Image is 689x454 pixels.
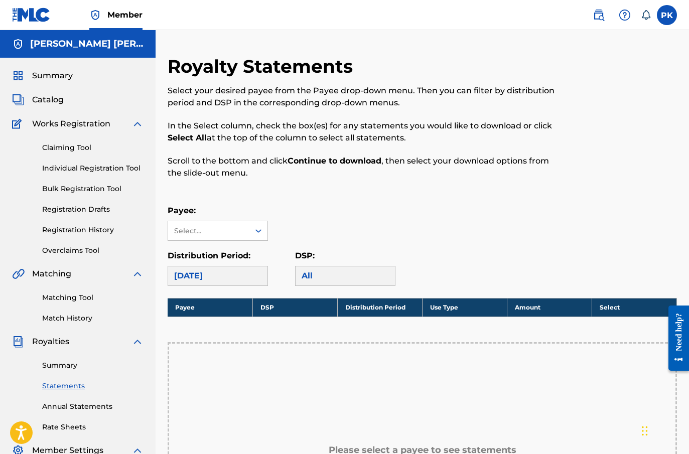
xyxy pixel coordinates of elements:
[592,298,676,317] th: Select
[168,251,250,260] label: Distribution Period:
[12,38,24,50] img: Accounts
[32,70,73,82] span: Summary
[657,5,677,25] div: User Menu
[89,9,101,21] img: Top Rightsholder
[12,118,25,130] img: Works Registration
[42,163,144,174] a: Individual Registration Tool
[422,298,507,317] th: Use Type
[12,8,51,22] img: MLC Logo
[30,38,144,50] h5: Paul Hervé Konaté
[174,226,242,236] div: Select...
[131,336,144,348] img: expand
[288,156,381,166] strong: Continue to download
[507,298,592,317] th: Amount
[12,94,24,106] img: Catalog
[12,268,25,280] img: Matching
[168,298,252,317] th: Payee
[42,184,144,194] a: Bulk Registration Tool
[32,268,71,280] span: Matching
[42,401,144,412] a: Annual Statements
[42,245,144,256] a: Overclaims Tool
[168,55,358,78] h2: Royalty Statements
[337,298,422,317] th: Distribution Period
[641,10,651,20] div: Notifications
[589,5,609,25] a: Public Search
[42,204,144,215] a: Registration Drafts
[32,94,64,106] span: Catalog
[42,225,144,235] a: Registration History
[12,70,24,82] img: Summary
[168,133,207,142] strong: Select All
[42,142,144,153] a: Claiming Tool
[168,85,560,109] p: Select your desired payee from the Payee drop-down menu. Then you can filter by distribution peri...
[593,9,605,21] img: search
[42,422,144,432] a: Rate Sheets
[168,120,560,144] p: In the Select column, check the box(es) for any statements you would like to download or click at...
[295,251,315,260] label: DSP:
[12,94,64,106] a: CatalogCatalog
[168,206,196,215] label: Payee:
[32,336,69,348] span: Royalties
[661,297,689,380] iframe: Resource Center
[42,381,144,391] a: Statements
[615,5,635,25] div: Help
[639,406,689,454] div: Widget de chat
[131,118,144,130] img: expand
[131,268,144,280] img: expand
[42,313,144,324] a: Match History
[168,155,560,179] p: Scroll to the bottom and click , then select your download options from the slide-out menu.
[642,416,648,446] div: Glisser
[252,298,337,317] th: DSP
[619,9,631,21] img: help
[12,336,24,348] img: Royalties
[639,406,689,454] iframe: Chat Widget
[107,9,143,21] span: Member
[42,292,144,303] a: Matching Tool
[42,360,144,371] a: Summary
[12,70,73,82] a: SummarySummary
[32,118,110,130] span: Works Registration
